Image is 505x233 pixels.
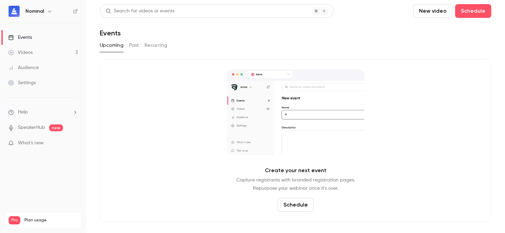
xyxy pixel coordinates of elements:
button: Upcoming [100,40,123,51]
p: Create your next event [265,166,326,175]
a: SpeakerHub [18,124,45,131]
button: Recurring [144,40,168,51]
span: new [49,124,63,131]
div: Events [8,34,32,41]
h1: Events [100,29,121,37]
span: Help [18,109,28,116]
button: Schedule [278,198,314,212]
div: Search for videos or events [106,8,174,15]
iframe: Noticeable Trigger [69,140,78,146]
span: Pro [9,216,20,224]
span: Plan usage [24,218,77,223]
div: Videos [8,49,33,56]
button: Past [129,40,139,51]
p: Capture registrants with branded registration pages. Repurpose your webinar once it's over. [236,176,355,192]
h6: Nominal [25,8,44,15]
div: Settings [8,79,36,86]
button: New video [413,4,452,18]
li: help-dropdown-opener [8,109,78,116]
button: Schedule [455,4,491,18]
span: What's new [18,140,44,147]
div: Audience [8,64,39,71]
img: Nominal [9,6,20,17]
